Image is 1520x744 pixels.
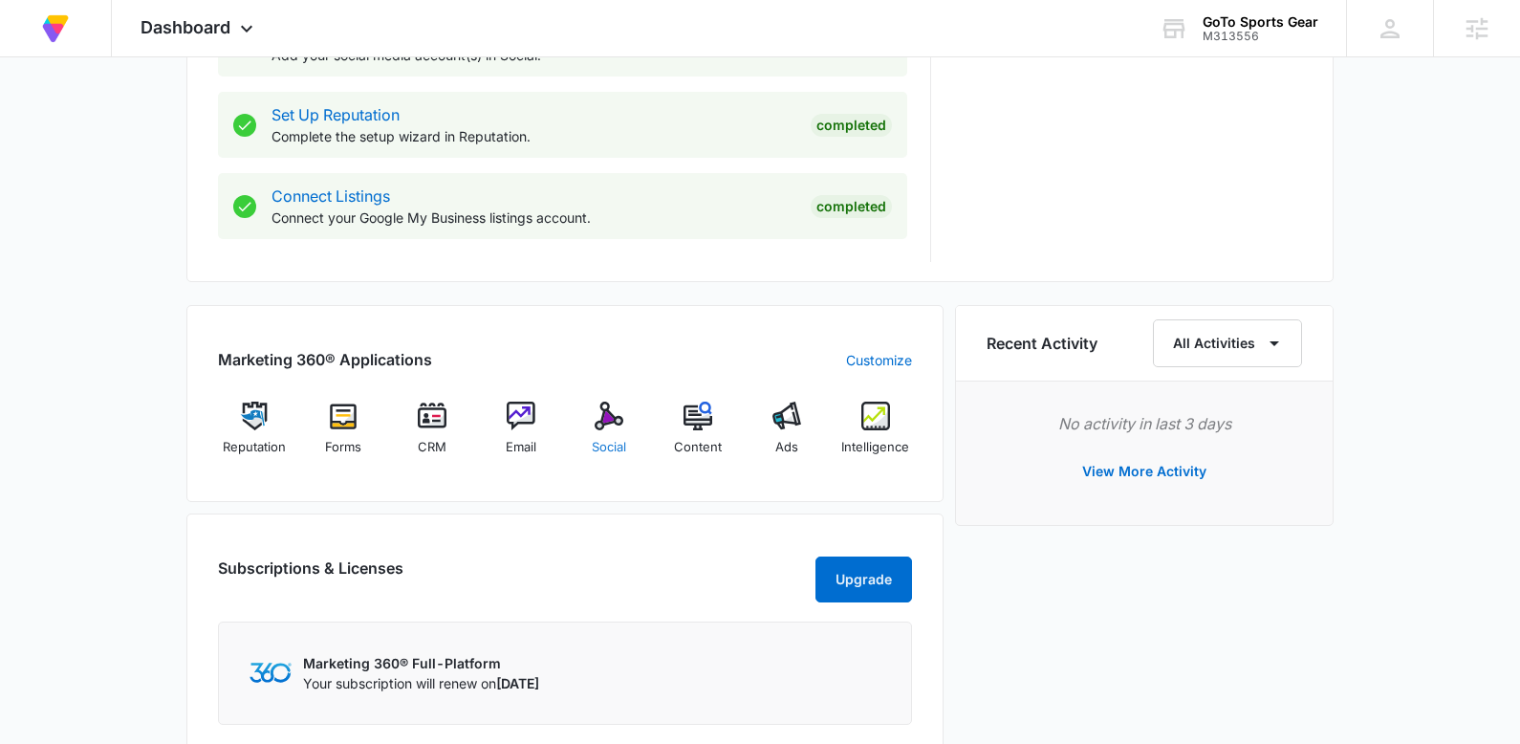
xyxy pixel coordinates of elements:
[506,438,536,457] span: Email
[838,402,912,470] a: Intelligence
[325,438,361,457] span: Forms
[271,186,390,206] a: Connect Listings
[674,438,722,457] span: Content
[987,332,1097,355] h6: Recent Activity
[846,350,912,370] a: Customize
[218,402,292,470] a: Reputation
[1203,30,1318,43] div: account id
[303,673,539,693] p: Your subscription will renew on
[1203,14,1318,30] div: account name
[303,653,539,673] p: Marketing 360® Full-Platform
[811,195,892,218] div: Completed
[815,557,912,602] button: Upgrade
[841,438,909,457] span: Intelligence
[218,557,403,595] h2: Subscriptions & Licenses
[750,402,824,470] a: Ads
[396,402,469,470] a: CRM
[223,438,286,457] span: Reputation
[1063,449,1226,494] button: View More Activity
[592,438,626,457] span: Social
[38,11,73,46] img: Volusion
[271,208,795,228] p: Connect your Google My Business listings account.
[418,438,446,457] span: CRM
[1153,319,1302,367] button: All Activities
[271,105,400,124] a: Set Up Reputation
[307,402,380,470] a: Forms
[141,17,230,37] span: Dashboard
[573,402,646,470] a: Social
[987,412,1302,435] p: No activity in last 3 days
[662,402,735,470] a: Content
[271,126,795,146] p: Complete the setup wizard in Reputation.
[775,438,798,457] span: Ads
[250,663,292,683] img: Marketing 360 Logo
[811,114,892,137] div: Completed
[496,675,539,691] span: [DATE]
[484,402,557,470] a: Email
[218,348,432,371] h2: Marketing 360® Applications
